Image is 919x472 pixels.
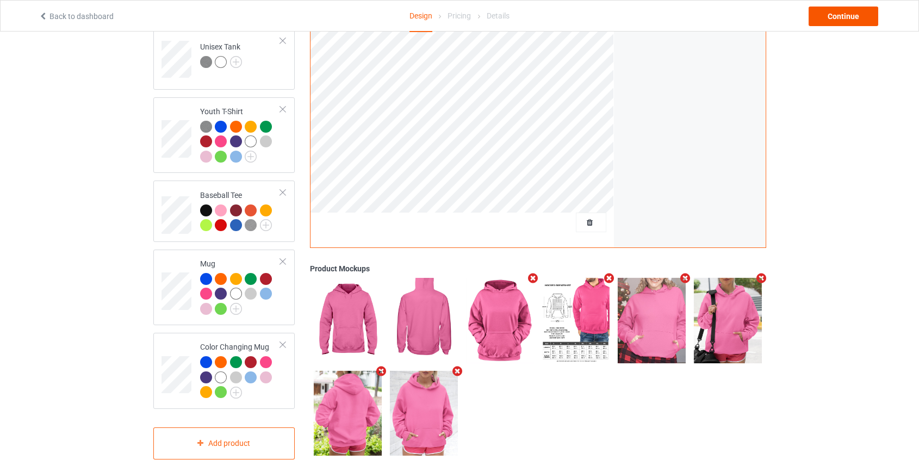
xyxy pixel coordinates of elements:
[679,272,692,284] i: Remove mockup
[314,278,382,363] img: regular.jpg
[153,250,295,326] div: Mug
[230,56,242,68] img: svg+xml;base64,PD94bWwgdmVyc2lvbj0iMS4wIiBlbmNvZGluZz0iVVRGLTgiPz4KPHN2ZyB3aWR0aD0iMjJweCIgaGVpZ2...
[200,121,212,133] img: heather_texture.png
[448,1,471,31] div: Pricing
[526,272,540,284] i: Remove mockup
[310,263,766,274] div: Product Mockups
[153,29,295,90] div: Unisex Tank
[409,1,432,32] div: Design
[230,387,242,399] img: svg+xml;base64,PD94bWwgdmVyc2lvbj0iMS4wIiBlbmNvZGluZz0iVVRGLTgiPz4KPHN2ZyB3aWR0aD0iMjJweCIgaGVpZ2...
[200,190,281,231] div: Baseball Tee
[153,97,295,173] div: Youth T-Shirt
[230,303,242,315] img: svg+xml;base64,PD94bWwgdmVyc2lvbj0iMS4wIiBlbmNvZGluZz0iVVRGLTgiPz4KPHN2ZyB3aWR0aD0iMjJweCIgaGVpZ2...
[200,41,242,67] div: Unisex Tank
[153,181,295,241] div: Baseball Tee
[603,272,616,284] i: Remove mockup
[245,219,257,231] img: heather_texture.png
[809,7,878,26] div: Continue
[200,341,281,398] div: Color Changing Mug
[153,333,295,409] div: Color Changing Mug
[390,370,458,455] img: regular.jpg
[754,272,768,284] i: Remove mockup
[245,151,257,163] img: svg+xml;base64,PD94bWwgdmVyc2lvbj0iMS4wIiBlbmNvZGluZz0iVVRGLTgiPz4KPHN2ZyB3aWR0aD0iMjJweCIgaGVpZ2...
[466,278,534,363] img: regular.jpg
[375,365,388,377] i: Remove mockup
[487,1,510,31] div: Details
[618,278,686,363] img: regular.jpg
[314,370,382,455] img: regular.jpg
[200,258,281,314] div: Mug
[200,106,281,162] div: Youth T-Shirt
[450,365,464,377] i: Remove mockup
[390,278,458,363] img: regular.jpg
[200,56,212,68] img: heather_texture.png
[260,219,272,231] img: svg+xml;base64,PD94bWwgdmVyc2lvbj0iMS4wIiBlbmNvZGluZz0iVVRGLTgiPz4KPHN2ZyB3aWR0aD0iMjJweCIgaGVpZ2...
[542,278,610,363] img: regular.jpg
[153,427,295,459] div: Add product
[39,12,114,21] a: Back to dashboard
[694,278,762,363] img: regular.jpg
